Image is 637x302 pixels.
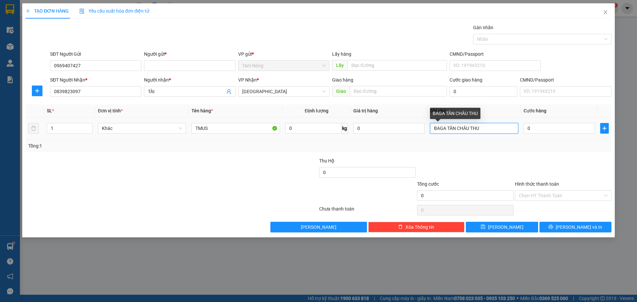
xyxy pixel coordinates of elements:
span: user-add [226,89,232,94]
span: Lấy dọc đường : [2,46,48,53]
button: printer[PERSON_NAME] và In [539,222,611,232]
span: Cước hàng [524,108,546,113]
span: Tên hàng [191,108,213,113]
strong: BIÊN NHẬN [94,7,155,21]
button: save[PERSON_NAME] [466,222,538,232]
label: Gán nhãn [473,25,493,30]
span: plus [26,9,30,13]
div: Tổng: 1 [28,142,246,150]
span: Tân Châu [242,87,325,96]
input: VD: Bàn, Ghế [191,123,280,134]
span: Đơn vị tính [98,108,123,113]
div: Người nhận [144,76,235,84]
span: Định lượng [305,108,328,113]
span: Tam Nông [242,61,325,71]
span: Giao hàng [332,77,353,83]
div: SĐT Người Nhận [50,76,141,84]
span: [PERSON_NAME] và In [556,223,602,231]
span: close [603,10,608,15]
button: plus [600,123,609,134]
span: Hotline : 1900 633 622 [14,18,67,24]
th: Ghi chú [427,104,521,117]
span: Tổng cước [417,181,439,187]
label: Cước giao hàng [450,77,482,83]
span: plus [32,88,42,93]
span: save [481,224,485,230]
div: Người gửi [144,50,235,58]
input: Dọc đường [350,86,447,96]
input: Dọc đường [347,60,447,71]
span: plus [601,126,608,131]
button: [PERSON_NAME] [270,222,367,232]
span: Xóa Thông tin [405,223,434,231]
span: Lấy [332,60,347,71]
span: Tam Nông [21,27,50,34]
div: CMND/Passport [520,76,611,84]
span: Thu Hộ [319,158,334,163]
span: kg [341,123,348,134]
span: VP Nhận [238,77,257,83]
button: plus [32,86,42,96]
input: 0 [353,123,425,134]
strong: CÔNG TY TNHH MTV VẬN TẢI [5,3,76,10]
div: VP gửi [238,50,329,58]
div: CMND/Passport [450,50,541,58]
div: BAGA TÂN CHÂU THU [430,108,480,119]
span: Lấy hàng [332,51,351,57]
input: Ghi Chú [430,123,518,134]
span: Giá trị hàng [353,108,378,113]
button: deleteXóa Thông tin [368,222,465,232]
input: Cước giao hàng [450,86,517,97]
span: Giao [332,86,350,96]
span: [PERSON_NAME] [488,223,524,231]
button: delete [28,123,39,134]
span: SL [47,108,52,113]
button: Close [596,3,615,22]
span: TẠO ĐƠN HÀNG [26,8,69,14]
strong: HIỆP THÀNH [25,11,56,17]
span: delete [398,224,403,230]
div: SĐT Người Gửi [50,50,141,58]
span: Yêu cầu xuất hóa đơn điện tử [79,8,149,14]
label: Hình thức thanh toán [515,181,559,187]
span: printer [548,224,553,230]
div: Chưa thanh toán [318,205,416,217]
span: Khác [102,123,182,133]
img: icon [79,9,85,14]
span: [PERSON_NAME] [301,223,336,231]
span: Đường Tràm Chim, [GEOGRAPHIC_DATA], [GEOGRAPHIC_DATA] | [2,35,85,45]
strong: VP Gửi : [2,28,50,34]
